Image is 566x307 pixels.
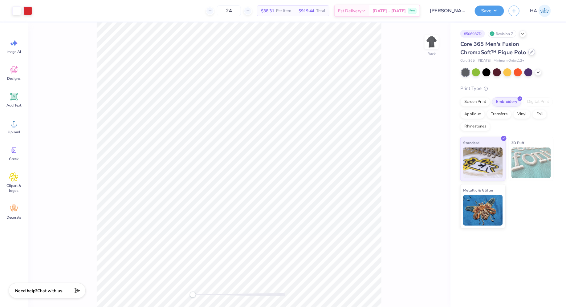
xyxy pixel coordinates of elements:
[530,7,537,14] span: HA
[425,5,470,17] input: Untitled Design
[426,36,438,48] img: Back
[460,30,485,38] div: # 506987D
[428,51,436,57] div: Back
[460,58,475,63] span: Core 365
[409,9,415,13] span: Free
[217,5,241,16] input: – –
[316,8,325,14] span: Total
[463,187,494,193] span: Metallic & Glitter
[37,288,63,294] span: Chat with us.
[527,5,554,17] a: HA
[373,8,406,14] span: [DATE] - [DATE]
[463,195,503,226] img: Metallic & Glitter
[460,97,490,107] div: Screen Print
[523,97,553,107] div: Digital Print
[460,40,526,56] span: Core 365 Men's Fusion ChromaSoft™ Pique Polo
[261,8,274,14] span: $38.31
[511,139,524,146] span: 3D Puff
[463,139,479,146] span: Standard
[478,58,491,63] span: # [DATE]
[487,110,511,119] div: Transfers
[463,147,503,178] img: Standard
[7,76,21,81] span: Designs
[7,49,21,54] span: Image AI
[539,5,551,17] img: Harshit Agarwal
[4,183,24,193] span: Clipart & logos
[513,110,531,119] div: Vinyl
[6,215,21,220] span: Decorate
[460,110,485,119] div: Applique
[511,147,551,178] img: 3D Puff
[488,30,516,38] div: Revision 7
[492,97,521,107] div: Embroidery
[276,8,291,14] span: Per Item
[6,103,21,108] span: Add Text
[460,122,490,131] div: Rhinestones
[299,8,314,14] span: $919.44
[475,6,504,16] button: Save
[494,58,524,63] span: Minimum Order: 12 +
[338,8,361,14] span: Est. Delivery
[532,110,547,119] div: Foil
[15,288,37,294] strong: Need help?
[460,85,554,92] div: Print Type
[9,156,19,161] span: Greek
[8,130,20,135] span: Upload
[190,292,196,298] div: Accessibility label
